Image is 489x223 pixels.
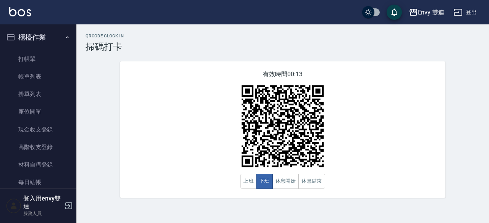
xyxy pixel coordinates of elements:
[3,85,73,103] a: 掛單列表
[3,138,73,156] a: 高階收支登錄
[3,156,73,173] a: 材料自購登錄
[86,34,480,39] h2: QRcode Clock In
[256,174,273,189] button: 下班
[3,50,73,68] a: 打帳單
[272,174,299,189] button: 休息開始
[298,174,325,189] button: 休息結束
[3,27,73,47] button: 櫃檯作業
[3,173,73,191] a: 每日結帳
[6,198,21,213] img: Person
[23,195,62,210] h5: 登入用envy雙連
[3,68,73,85] a: 帳單列表
[3,121,73,138] a: 現金收支登錄
[86,42,480,52] h3: 掃碼打卡
[240,174,257,189] button: 上班
[387,5,402,20] button: save
[406,5,448,20] button: Envy 雙連
[9,7,31,16] img: Logo
[3,103,73,120] a: 座位開單
[418,8,445,17] div: Envy 雙連
[120,61,445,198] div: 有效時間 00:13
[23,210,62,217] p: 服務人員
[450,5,480,19] button: 登出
